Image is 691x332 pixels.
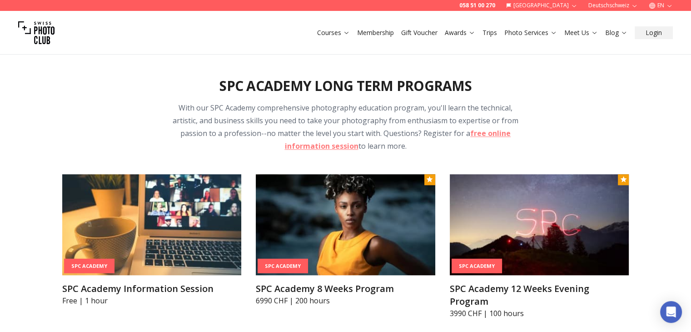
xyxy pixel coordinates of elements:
[18,15,55,51] img: Swiss photo club
[504,28,557,37] a: Photo Services
[501,26,561,39] button: Photo Services
[450,282,629,308] h3: SPC Academy 12 Weeks Evening Program
[353,26,398,39] button: Membership
[605,28,627,37] a: Blog
[256,295,435,306] p: 6990 CHF | 200 hours
[285,128,511,151] a: free online information session
[357,28,394,37] a: Membership
[62,174,242,275] img: SPC Academy Information Session
[256,174,435,306] a: SPC Academy 8 Weeks ProgramSPC AcademySPC Academy 8 Weeks Program6990 CHF | 200 hours
[313,26,353,39] button: Courses
[171,101,520,152] p: With our SPC Academy comprehensive photography education program, you'll learn the technical, art...
[445,28,475,37] a: Awards
[482,28,497,37] a: Trips
[258,258,308,273] div: SPC Academy
[317,28,350,37] a: Courses
[479,26,501,39] button: Trips
[256,174,435,275] img: SPC Academy 8 Weeks Program
[450,174,629,319] a: SPC Academy 12 Weeks Evening ProgramSPC AcademySPC Academy 12 Weeks Evening Program3990 CHF | 100...
[459,2,495,9] a: 058 51 00 270
[660,301,682,323] div: Open Intercom Messenger
[441,26,479,39] button: Awards
[64,258,114,273] div: SPC Academy
[561,26,602,39] button: Meet Us
[62,282,242,295] h3: SPC Academy Information Session
[256,282,435,295] h3: SPC Academy 8 Weeks Program
[450,174,629,275] img: SPC Academy 12 Weeks Evening Program
[452,258,502,273] div: SPC Academy
[219,78,472,94] h2: SPC Academy Long Term Programs
[564,28,598,37] a: Meet Us
[398,26,441,39] button: Gift Voucher
[450,308,629,319] p: 3990 CHF | 100 hours
[635,26,673,39] button: Login
[62,295,242,306] p: Free | 1 hour
[602,26,631,39] button: Blog
[62,174,242,306] a: SPC Academy Information SessionSPC AcademySPC Academy Information SessionFree | 1 hour
[401,28,437,37] a: Gift Voucher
